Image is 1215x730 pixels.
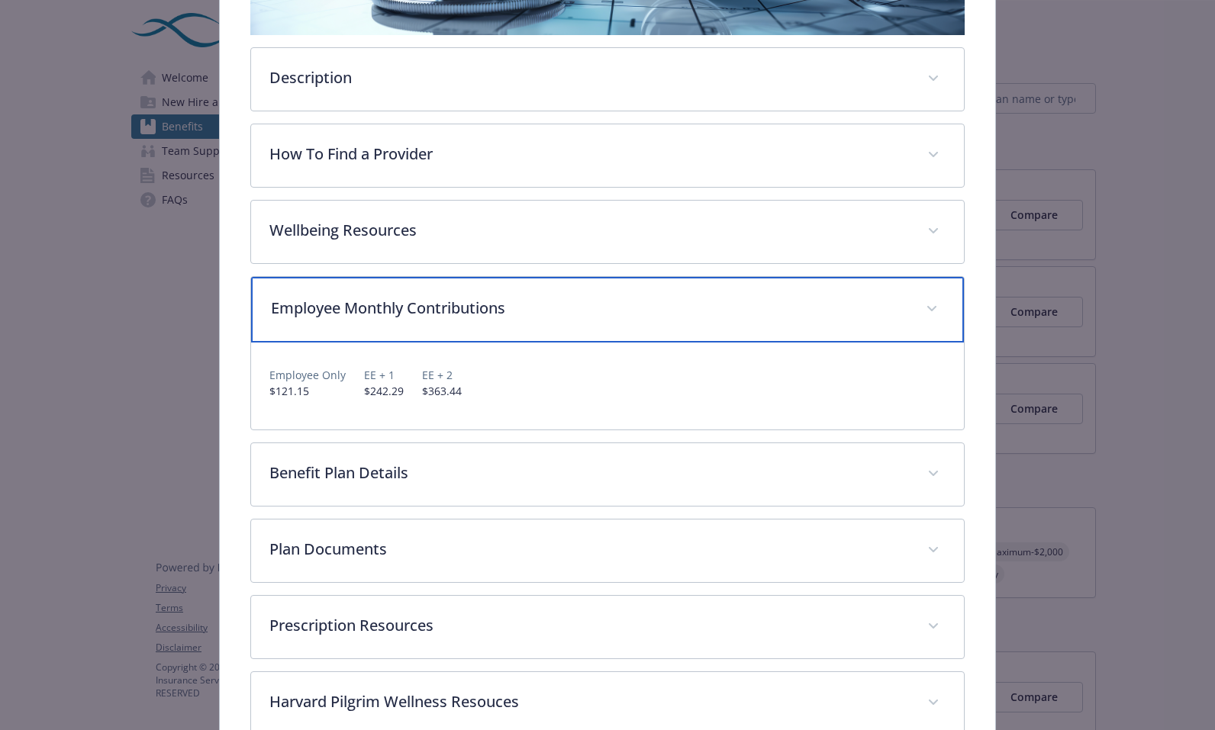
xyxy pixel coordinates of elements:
div: Wellbeing Resources [251,201,965,263]
p: Harvard Pilgrim Wellness Resouces [269,690,910,713]
p: Employee Only [269,367,346,383]
p: Description [269,66,910,89]
p: EE + 2 [422,367,462,383]
p: How To Find a Provider [269,143,910,166]
div: Employee Monthly Contributions [251,277,965,342]
div: Plan Documents [251,519,965,582]
p: EE + 1 [364,367,404,383]
div: How To Find a Provider [251,124,965,187]
div: Prescription Resources [251,596,965,658]
p: $121.15 [269,383,346,399]
p: $363.44 [422,383,462,399]
p: Prescription Resources [269,614,910,637]
p: Plan Documents [269,538,910,561]
div: Employee Monthly Contributions [251,342,965,429]
div: Description [251,48,965,111]
div: Benefit Plan Details [251,443,965,506]
p: Employee Monthly Contributions [271,297,908,320]
p: $242.29 [364,383,404,399]
p: Benefit Plan Details [269,461,910,484]
p: Wellbeing Resources [269,219,910,242]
